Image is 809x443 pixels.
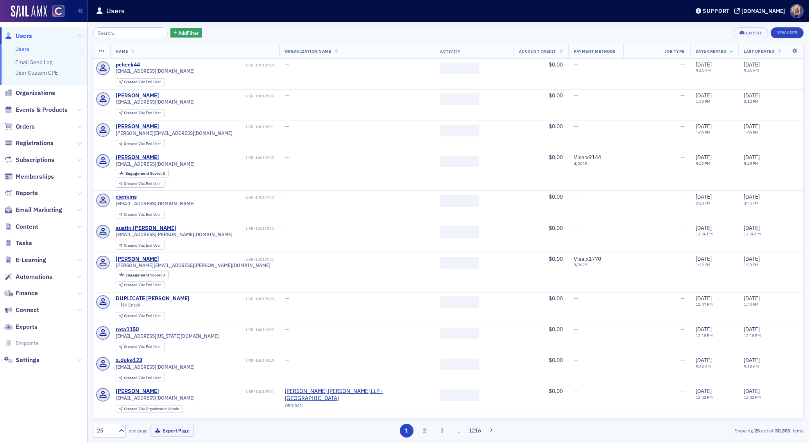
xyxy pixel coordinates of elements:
span: [DATE] [696,295,712,302]
a: pcheck44 [116,61,140,68]
a: Connect [4,306,39,314]
time: 12:56 PM [744,231,761,237]
time: 9:32 AM [744,364,759,369]
a: Imports [4,339,39,348]
span: $0.00 [549,61,563,68]
time: 1:22 PM [696,262,711,267]
span: ‌ [440,63,479,74]
a: [PERSON_NAME] [PERSON_NAME] LLP - [GEOGRAPHIC_DATA] [285,388,429,402]
time: 9:46 AM [696,68,711,73]
time: 9:46 AM [744,68,759,73]
span: [EMAIL_ADDRESS][DOMAIN_NAME] [116,68,195,74]
div: End User [124,314,161,318]
div: USR-14018586 [160,93,274,99]
div: [PERSON_NAME] [116,256,159,263]
span: — [574,61,578,68]
a: Organizations [4,89,55,97]
div: Engagement Score: 3 [116,169,169,178]
div: 3 [125,273,165,277]
span: [EMAIL_ADDRESS][DOMAIN_NAME] [116,395,195,401]
a: [PERSON_NAME] [116,123,159,130]
button: [DOMAIN_NAME] [734,8,788,14]
div: Created Via: End User [116,180,165,188]
span: ‌ [440,328,479,339]
span: Created Via : [124,110,146,115]
time: 12:42 PM [696,395,713,400]
span: Created Via : [124,141,146,146]
span: — No Email — [116,302,145,308]
time: 1:52 PM [696,99,711,104]
span: Created Via : [124,212,146,217]
div: End User [124,345,161,349]
span: [DATE] [696,224,712,231]
span: [DATE] [696,326,712,333]
span: — [285,326,289,333]
button: 3 [435,424,449,438]
span: E-Learning [16,256,46,264]
span: Payment Methods [574,48,616,54]
span: ‌ [440,226,479,238]
span: [EMAIL_ADDRESS][DOMAIN_NAME] [116,99,195,105]
span: $0.00 [549,326,563,333]
div: [DOMAIN_NAME] [741,7,785,14]
span: [DATE] [744,387,760,395]
div: ORG-3011 [285,403,429,411]
span: [PERSON_NAME][EMAIL_ADDRESS][PERSON_NAME][DOMAIN_NAME] [116,262,270,268]
span: Visa : x9144 [574,154,601,161]
span: — [680,61,685,68]
span: 4 / 2028 [574,161,618,166]
span: — [285,357,289,364]
a: a.duke123 [116,357,142,364]
span: — [574,193,578,200]
time: 1:23 PM [744,262,759,267]
span: ‌ [440,359,479,370]
span: ‌ [440,257,479,269]
a: User Custom CPE [15,69,58,76]
span: Add Filter [178,29,199,36]
div: USR-14015951 [160,389,274,394]
span: — [680,224,685,231]
div: cjenkins [116,194,137,201]
span: Organization Name [285,48,331,54]
span: Account Credit [519,48,556,54]
div: USR-14018551 [160,124,274,129]
a: Settings [4,356,39,364]
a: Memberships [4,172,54,181]
span: Created Via : [124,282,146,287]
span: Visa : x1770 [574,255,601,262]
span: [EMAIL_ADDRESS][DOMAIN_NAME] [116,364,195,370]
span: ‌ [440,93,479,105]
a: E-Learning [4,256,46,264]
span: $0.00 [549,295,563,302]
time: 1:03 PM [696,130,711,135]
div: 3 [125,171,165,176]
div: USR-14017830 [177,226,274,231]
span: [EMAIL_ADDRESS][DOMAIN_NAME] [116,201,195,206]
a: austin.[PERSON_NAME] [116,225,176,232]
a: View Homepage [47,5,64,18]
time: 12:47 PM [696,301,713,307]
a: rota1150 [116,326,139,333]
span: — [680,255,685,262]
span: $0.00 [549,224,563,231]
div: Created Via: End User [116,140,165,148]
span: [DATE] [696,387,712,395]
button: 1 [400,424,413,438]
a: Email Send Log [15,59,52,66]
div: Created Via: End User [116,374,165,382]
img: SailAMX [11,5,47,18]
span: — [574,387,578,395]
span: — [574,295,578,302]
div: Support [703,7,730,14]
span: Job Type [664,48,685,54]
span: [DATE] [696,123,712,130]
span: Content [16,222,38,231]
div: 25 [97,427,114,435]
div: [PERSON_NAME] [116,388,159,395]
span: Last Updated [744,48,774,54]
span: Finance [16,289,38,298]
span: $0.00 [549,92,563,99]
span: Created Via : [124,406,146,411]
